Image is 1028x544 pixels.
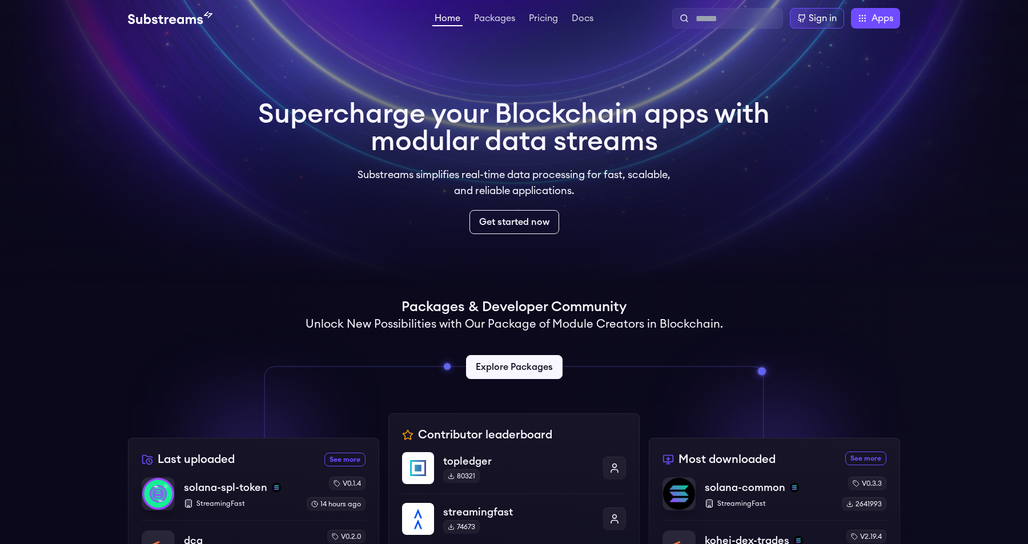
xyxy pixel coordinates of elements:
a: topledgertopledger80321 [402,452,626,493]
p: solana-common [705,479,785,495]
div: Sign in [809,11,837,25]
a: Get started now [469,210,559,234]
div: v0.1.4 [329,477,366,490]
p: StreamingFast [184,499,298,508]
div: 2641993 [842,497,886,511]
img: solana-common [663,478,695,510]
p: streamingfast [443,504,594,520]
a: solana-commonsolana-commonsolanaStreamingFastv0.3.32641993 [662,477,886,520]
a: Packages [472,14,517,25]
h1: Supercharge your Blockchain apps with modular data streams [258,100,770,155]
p: Substreams simplifies real-time data processing for fast, scalable, and reliable applications. [350,167,678,199]
div: 14 hours ago [307,497,366,511]
h1: Packages & Developer Community [401,298,627,316]
a: Sign in [790,8,844,29]
div: 74673 [443,520,480,534]
a: Pricing [527,14,560,25]
span: Apps [872,11,893,25]
a: solana-spl-tokensolana-spl-tokensolanaStreamingFastv0.1.414 hours ago [142,477,366,520]
img: Substream's logo [128,11,212,25]
img: solana [272,483,281,492]
img: topledger [402,452,434,484]
img: solana-spl-token [142,478,174,510]
a: streamingfaststreamingfast74673 [402,493,626,544]
p: StreamingFast [705,499,833,508]
div: 80321 [443,469,480,483]
a: See more recently uploaded packages [324,453,366,466]
a: Docs [569,14,596,25]
div: v2.19.4 [846,530,886,543]
p: solana-spl-token [184,479,267,495]
div: v0.3.3 [848,477,886,490]
p: topledger [443,453,594,469]
a: See more most downloaded packages [845,452,886,465]
a: Home [432,14,463,26]
div: v0.2.0 [327,530,366,543]
a: Explore Packages [466,355,563,379]
img: solana [790,483,799,492]
img: streamingfast [402,503,434,535]
h2: Unlock New Possibilities with Our Package of Module Creators in Blockchain. [306,316,723,332]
